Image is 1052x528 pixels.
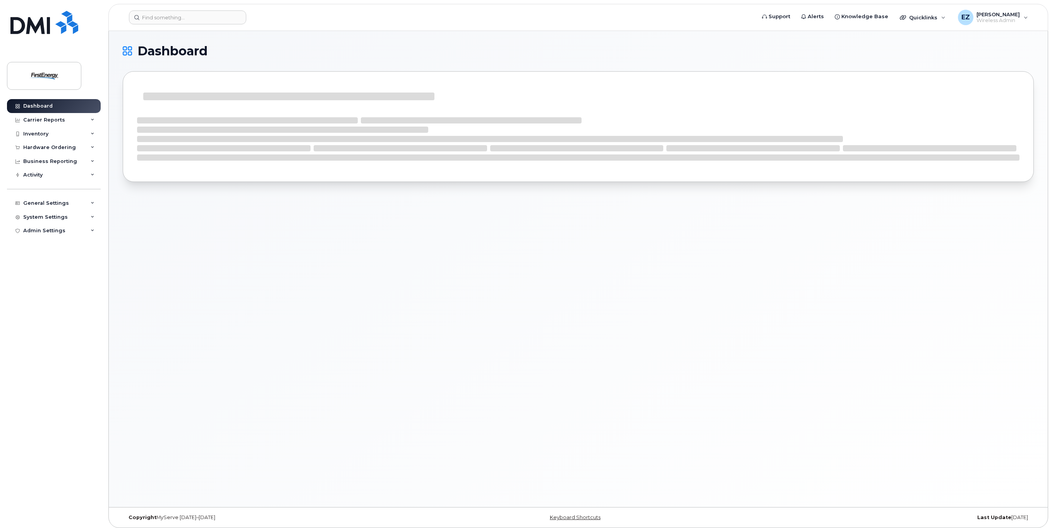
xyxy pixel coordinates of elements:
div: [DATE] [730,514,1034,521]
div: MyServe [DATE]–[DATE] [123,514,426,521]
strong: Last Update [977,514,1011,520]
a: Keyboard Shortcuts [550,514,601,520]
span: Dashboard [137,45,208,57]
strong: Copyright [129,514,156,520]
